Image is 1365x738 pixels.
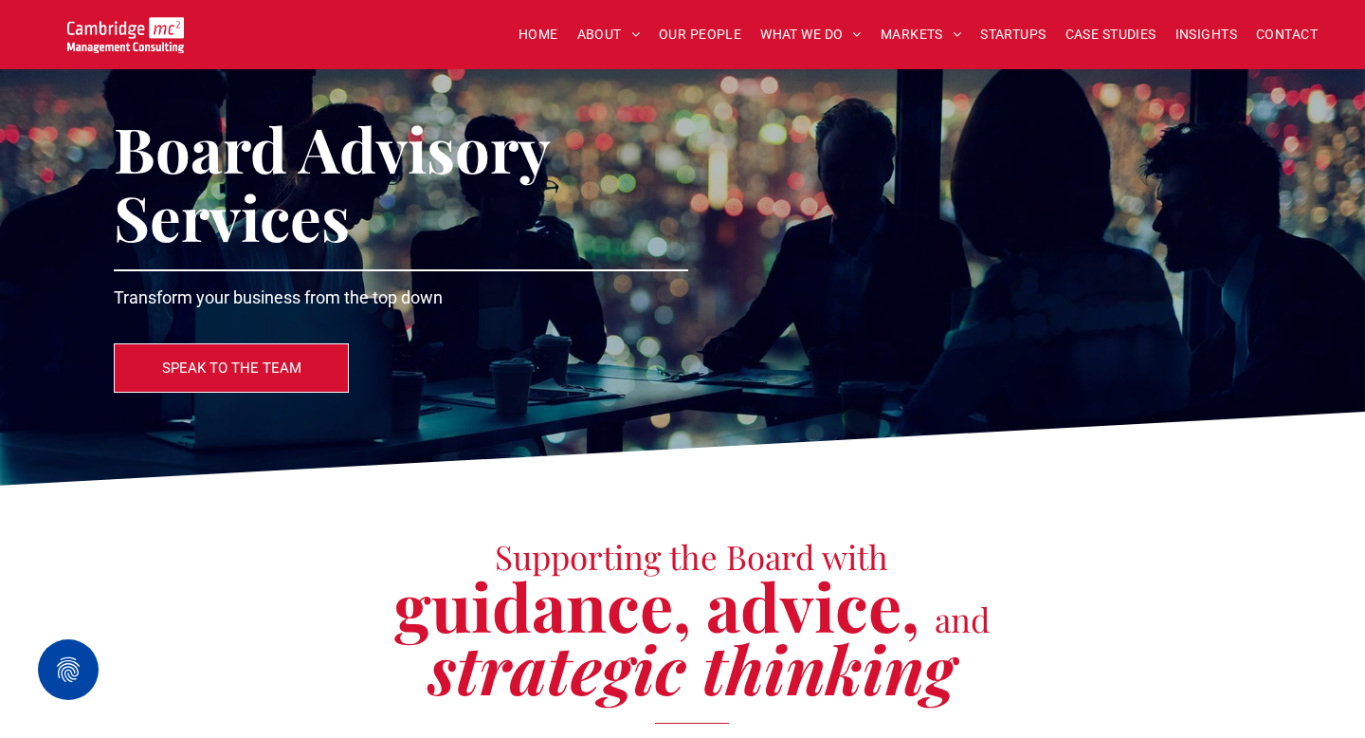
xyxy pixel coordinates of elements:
[871,20,971,49] a: MARKETS
[935,597,990,641] span: and
[649,20,751,49] a: OUR PEOPLE
[1056,20,1166,49] a: CASE STUDIES
[1247,20,1327,49] a: CONTACT
[114,343,349,393] a: SPEAK TO THE TEAM
[495,534,888,579] span: Supporting the Board with
[568,20,650,49] a: ABOUT
[428,623,955,712] span: strategic thinking
[394,561,919,650] span: guidance, advice,
[67,20,184,40] a: Your Business Transformed | Cambridge Management Consulting
[162,344,301,392] span: SPEAK TO THE TEAM
[114,287,443,307] span: Transform your business from the top down
[971,20,1055,49] a: STARTUPS
[67,17,184,53] img: Go to Homepage
[751,20,871,49] a: WHAT WE DO
[1166,20,1247,49] a: INSIGHTS
[509,20,568,49] a: HOME
[114,107,549,257] span: Board Advisory Services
